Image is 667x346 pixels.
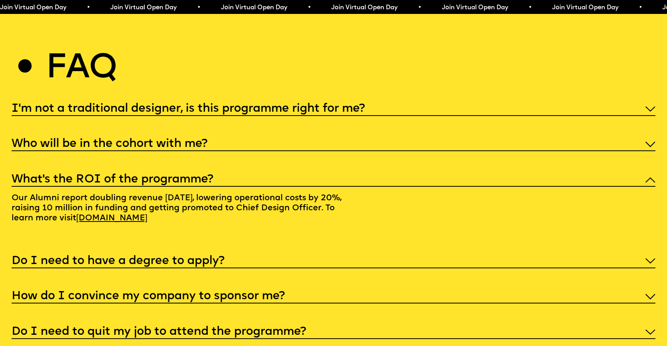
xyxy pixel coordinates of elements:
[528,5,532,11] span: •
[418,5,421,11] span: •
[12,105,365,113] h5: I'm not a traditional designer, is this programme right for me?
[308,5,311,11] span: •
[12,176,213,184] h5: What’s the ROI of the programme?
[87,5,90,11] span: •
[46,55,116,84] h2: Faq
[639,5,642,11] span: •
[12,140,207,148] h5: Who will be in the cohort with me?
[12,257,224,265] h5: Do I need to have a degree to apply?
[12,187,345,233] p: Our Alumni report doubling revenue [DATE], lowering operational costs by 20%, raising 10 million ...
[12,328,306,336] h5: Do I need to quit my job to attend the programme?
[197,5,200,11] span: •
[72,210,152,227] a: [DOMAIN_NAME]
[12,293,285,300] h5: How do I convince my company to sponsor me?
